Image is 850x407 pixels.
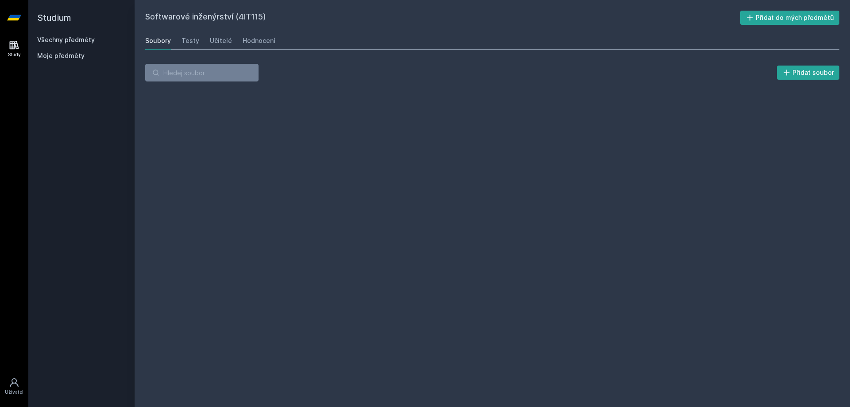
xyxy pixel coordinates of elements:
[243,32,275,50] a: Hodnocení
[145,32,171,50] a: Soubory
[210,32,232,50] a: Učitelé
[210,36,232,45] div: Učitelé
[37,51,85,60] span: Moje předměty
[182,36,199,45] div: Testy
[777,66,840,80] button: Přidat soubor
[2,373,27,400] a: Uživatel
[182,32,199,50] a: Testy
[8,51,21,58] div: Study
[243,36,275,45] div: Hodnocení
[145,36,171,45] div: Soubory
[145,11,740,25] h2: Softwarové inženýrství (4IT115)
[145,64,259,81] input: Hledej soubor
[740,11,840,25] button: Přidat do mých předmětů
[5,389,23,395] div: Uživatel
[37,36,95,43] a: Všechny předměty
[2,35,27,62] a: Study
